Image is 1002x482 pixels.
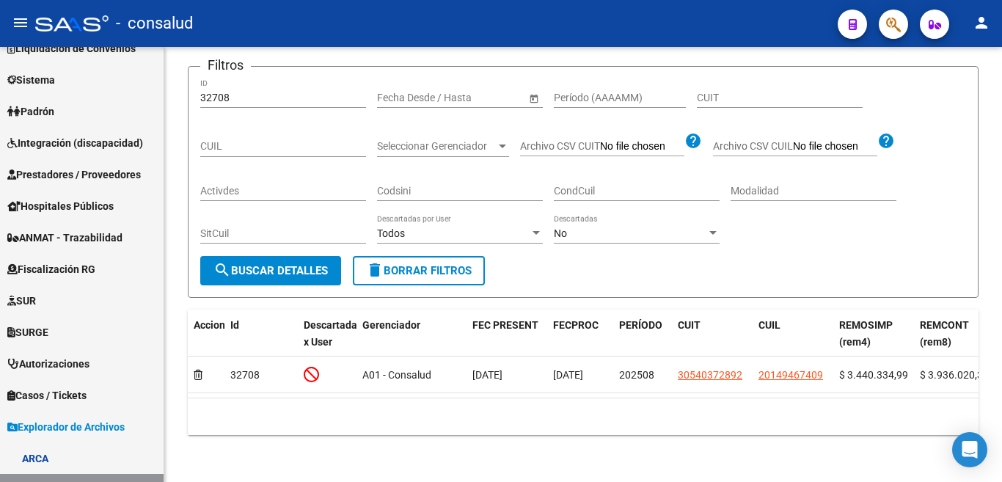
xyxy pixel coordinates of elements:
span: REMOSIMP (rem4) [839,319,893,348]
span: REMCONT (rem8) [920,319,969,348]
span: FEC PRESENT [472,319,538,331]
mat-icon: help [684,132,702,150]
span: $ 3.440.334,99 [839,369,908,381]
mat-icon: delete [366,261,384,279]
span: ANMAT - Trazabilidad [7,230,122,246]
span: [DATE] [553,369,583,381]
button: Buscar Detalles [200,256,341,285]
datatable-header-cell: REMCONT (rem8) [914,310,995,358]
span: Archivo CSV CUIL [713,140,793,152]
datatable-header-cell: Descartada x User [298,310,356,358]
span: Sistema [7,72,55,88]
datatable-header-cell: FECPROC [547,310,613,358]
datatable-header-cell: FEC PRESENT [467,310,547,358]
span: Borrar Filtros [366,264,472,277]
span: CUIT [678,319,701,331]
span: Id [230,319,239,331]
span: $ 3.936.020,38 [920,369,989,381]
datatable-header-cell: Id [224,310,298,358]
span: 202508 [619,369,654,381]
span: 20149467409 [758,369,823,381]
span: [DATE] [472,369,502,381]
span: Fiscalización RG [7,261,95,277]
datatable-header-cell: Gerenciador [356,310,467,358]
mat-icon: search [213,261,231,279]
span: Accion [194,319,225,331]
span: CUIL [758,319,780,331]
span: 30540372892 [678,369,742,381]
span: Liquidación de Convenios [7,40,136,56]
mat-icon: help [877,132,895,150]
span: 32708 [230,369,260,381]
span: No [554,227,567,239]
span: SURGE [7,324,48,340]
span: Archivo CSV CUIT [520,140,600,152]
span: - consalud [116,7,193,40]
input: Fecha inicio [377,92,431,104]
mat-icon: menu [12,14,29,32]
div: Open Intercom Messenger [952,432,987,467]
datatable-header-cell: PERÍODO [613,310,672,358]
span: Prestadores / Proveedores [7,167,141,183]
h3: Filtros [200,55,251,76]
datatable-header-cell: CUIL [753,310,833,358]
input: Fecha fin [443,92,515,104]
span: Todos [377,227,405,239]
span: Hospitales Públicos [7,198,114,214]
span: Seleccionar Gerenciador [377,140,496,153]
span: SUR [7,293,36,309]
mat-icon: person [973,14,990,32]
span: Explorador de Archivos [7,419,125,435]
datatable-header-cell: REMOSIMP (rem4) [833,310,914,358]
span: Padrón [7,103,54,120]
datatable-header-cell: Accion [188,310,224,358]
span: Casos / Tickets [7,387,87,404]
datatable-header-cell: CUIT [672,310,753,358]
span: Buscar Detalles [213,264,328,277]
button: Borrar Filtros [353,256,485,285]
span: PERÍODO [619,319,662,331]
button: Open calendar [526,90,541,106]
span: Gerenciador [362,319,420,331]
span: Integración (discapacidad) [7,135,143,151]
span: Autorizaciones [7,356,89,372]
input: Archivo CSV CUIT [600,140,684,153]
span: A01 - Consalud [362,369,431,381]
span: Descartada x User [304,319,357,348]
input: Archivo CSV CUIL [793,140,877,153]
span: FECPROC [553,319,599,331]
